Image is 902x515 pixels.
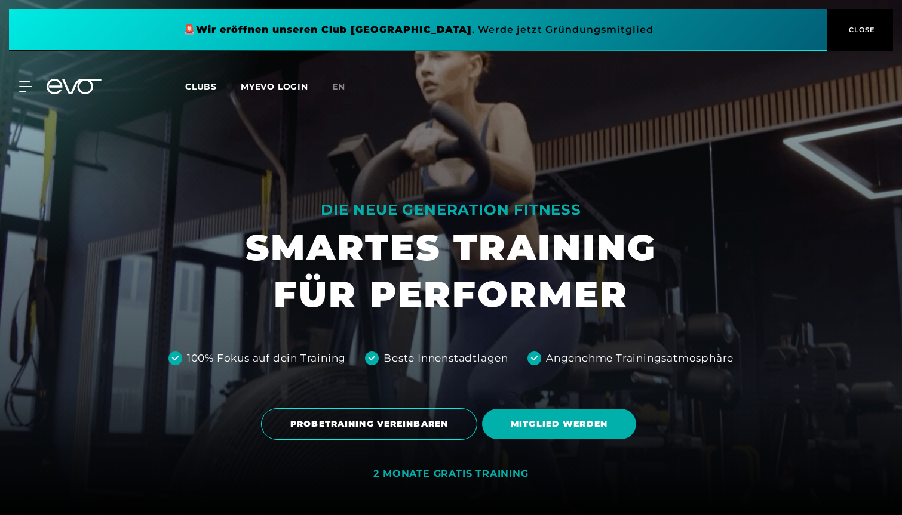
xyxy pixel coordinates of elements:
[332,80,360,94] a: en
[290,418,448,430] span: PROBETRAINING VEREINBAREN
[546,351,734,366] div: Angenehme Trainingsatmosphäre
[373,468,528,480] div: 2 MONATE GRATIS TRAINING
[482,400,641,448] a: MITGLIED WERDEN
[511,418,608,430] span: MITGLIED WERDEN
[241,81,308,92] a: MYEVO LOGIN
[827,9,893,51] button: CLOSE
[246,224,656,317] h1: SMARTES TRAINING FÜR PERFORMER
[261,399,482,449] a: PROBETRAINING VEREINBAREN
[187,351,346,366] div: 100% Fokus auf dein Training
[246,201,656,220] div: DIE NEUE GENERATION FITNESS
[846,24,875,35] span: CLOSE
[185,81,241,92] a: Clubs
[383,351,508,366] div: Beste Innenstadtlagen
[332,81,345,92] span: en
[185,81,217,92] span: Clubs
